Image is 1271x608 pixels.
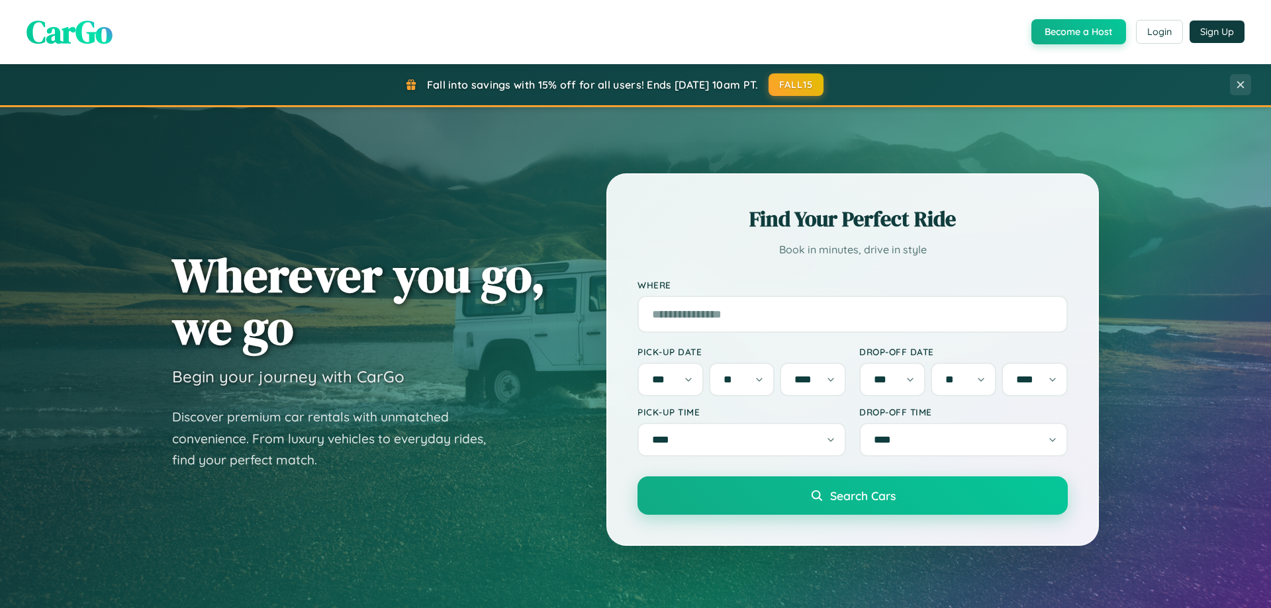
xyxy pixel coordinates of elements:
span: Search Cars [830,488,896,503]
label: Where [637,279,1068,290]
label: Pick-up Date [637,346,846,357]
p: Discover premium car rentals with unmatched convenience. From luxury vehicles to everyday rides, ... [172,406,503,471]
button: FALL15 [769,73,824,96]
label: Drop-off Time [859,406,1068,417]
button: Search Cars [637,476,1068,515]
button: Become a Host [1031,19,1126,44]
label: Pick-up Time [637,406,846,417]
label: Drop-off Date [859,346,1068,357]
h1: Wherever you go, we go [172,249,545,353]
h3: Begin your journey with CarGo [172,367,404,386]
span: CarGo [26,10,113,54]
p: Book in minutes, drive in style [637,240,1068,259]
button: Sign Up [1190,21,1245,43]
h2: Find Your Perfect Ride [637,204,1068,234]
span: Fall into savings with 15% off for all users! Ends [DATE] 10am PT. [427,78,759,91]
button: Login [1136,20,1183,44]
